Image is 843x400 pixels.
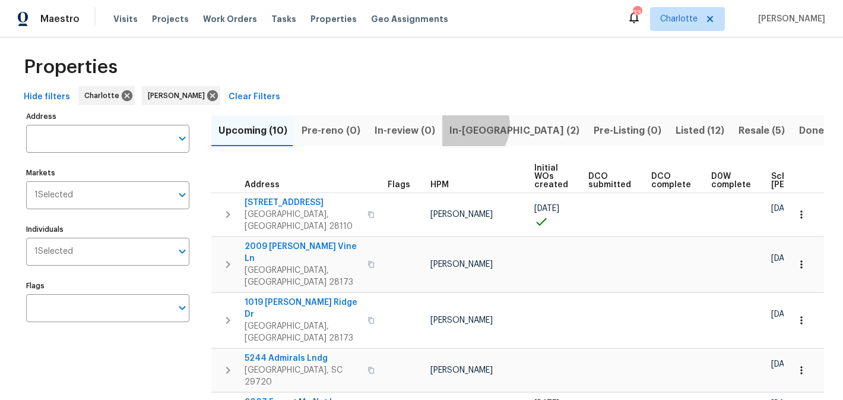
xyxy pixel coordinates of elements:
span: DCO complete [651,172,691,189]
span: [PERSON_NAME] [753,13,825,25]
span: Upcoming (10) [218,122,287,139]
button: Open [174,130,191,147]
span: [PERSON_NAME] [430,366,493,374]
span: [DATE] [534,204,559,213]
span: Resale (5) [739,122,785,139]
span: 1 Selected [34,190,73,200]
span: Pre-Listing (0) [594,122,661,139]
span: Tasks [271,15,296,23]
span: 5244 Admirals Lndg [245,352,360,364]
div: [PERSON_NAME] [142,86,220,105]
span: Clear Filters [229,90,280,105]
span: Geo Assignments [371,13,448,25]
span: [PERSON_NAME] [430,316,493,325]
span: Properties [310,13,357,25]
span: DCO submitted [588,172,631,189]
span: [PERSON_NAME] [148,90,210,102]
label: Flags [26,282,189,289]
span: [PERSON_NAME] [430,210,493,219]
span: [GEOGRAPHIC_DATA], SC 29720 [245,364,360,388]
span: Properties [24,61,118,73]
span: [DATE] [771,254,796,263]
span: In-[GEOGRAPHIC_DATA] (2) [449,122,579,139]
span: Initial WOs created [534,164,568,189]
span: Listed (12) [676,122,724,139]
button: Clear Filters [224,86,285,108]
label: Markets [26,169,189,177]
button: Hide filters [19,86,75,108]
span: Address [245,181,280,189]
span: Scheduled [PERSON_NAME] [771,172,838,189]
div: Charlotte [78,86,135,105]
span: Visits [113,13,138,25]
span: [PERSON_NAME] [430,260,493,269]
span: In-review (0) [375,122,435,139]
span: 1019 [PERSON_NAME] Ridge Dr [245,297,360,320]
span: Flags [388,181,410,189]
span: D0W complete [711,172,751,189]
button: Open [174,300,191,316]
span: Hide filters [24,90,70,105]
span: Charlotte [660,13,698,25]
span: [DATE] [771,310,796,319]
span: HPM [430,181,449,189]
span: Pre-reno (0) [302,122,360,139]
span: [GEOGRAPHIC_DATA], [GEOGRAPHIC_DATA] 28173 [245,320,360,344]
span: Maestro [40,13,80,25]
button: Open [174,243,191,260]
span: [DATE] [771,360,796,368]
label: Individuals [26,226,189,233]
span: Work Orders [203,13,257,25]
label: Address [26,113,189,120]
span: [DATE] [771,204,796,213]
span: [GEOGRAPHIC_DATA], [GEOGRAPHIC_DATA] 28110 [245,209,360,232]
span: [GEOGRAPHIC_DATA], [GEOGRAPHIC_DATA] 28173 [245,264,360,288]
span: Projects [152,13,189,25]
button: Open [174,187,191,203]
span: 1 Selected [34,247,73,257]
div: 33 [633,7,641,19]
span: [STREET_ADDRESS] [245,197,360,209]
span: 2009 [PERSON_NAME] Vine Ln [245,241,360,264]
span: Charlotte [84,90,124,102]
